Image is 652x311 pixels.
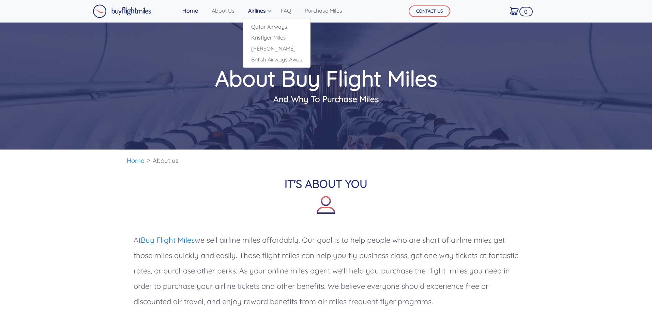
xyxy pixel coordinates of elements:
h2: IT'S ABOUT YOU [127,177,526,220]
a: Krisflyer Miles [243,32,310,43]
a: Airlines [245,4,270,17]
li: About us [149,150,182,172]
img: Buy Flight Miles Logo [93,4,151,18]
a: About Us [209,4,237,17]
span: 0 [519,7,533,16]
a: 0 [507,4,521,18]
a: Buy Flight Miles [141,235,195,245]
a: Qatar Airways [243,21,310,32]
a: [PERSON_NAME] [243,43,310,54]
a: Purchase Miles [302,4,345,17]
div: Airlines [243,18,311,68]
a: Home [180,4,201,17]
a: FAQ [278,4,294,17]
a: British Airways Avios [243,54,310,65]
a: Home [127,156,145,165]
button: CONTACT US [409,5,450,17]
img: Cart [510,7,519,15]
a: Buy Flight Miles Logo [93,3,151,20]
img: about-icon [317,196,335,214]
